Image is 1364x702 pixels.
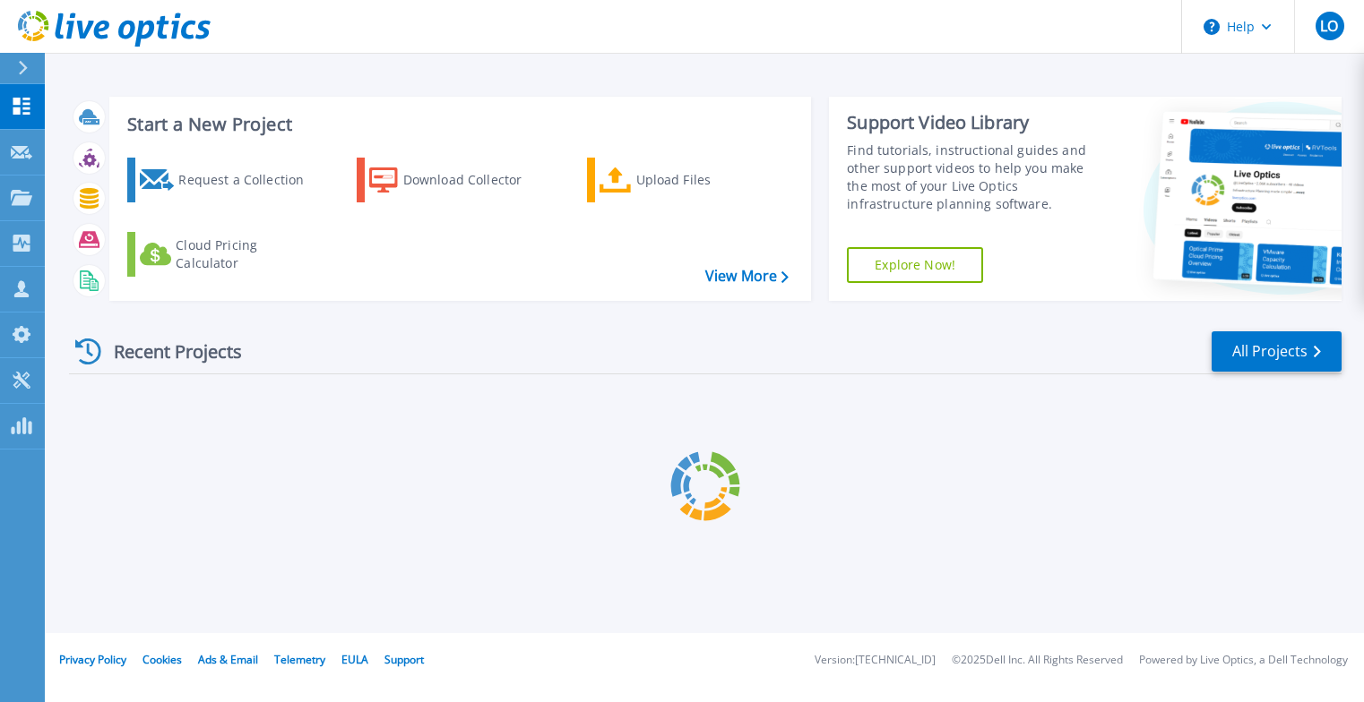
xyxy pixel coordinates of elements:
li: Powered by Live Optics, a Dell Technology [1139,655,1348,666]
a: Explore Now! [847,247,983,283]
span: LO [1320,19,1338,33]
a: Cookies [142,652,182,667]
a: Support [384,652,424,667]
a: View More [705,268,789,285]
a: EULA [341,652,368,667]
div: Support Video Library [847,111,1104,134]
a: Upload Files [587,158,787,202]
a: Request a Collection [127,158,327,202]
div: Recent Projects [69,330,266,373]
div: Request a Collection [178,162,322,198]
a: All Projects [1212,331,1342,372]
li: © 2025 Dell Inc. All Rights Reserved [952,655,1123,666]
a: Ads & Email [198,652,258,667]
a: Privacy Policy [59,652,126,667]
div: Cloud Pricing Calculator [176,236,319,272]
div: Upload Files [636,162,780,198]
a: Download Collector [357,158,557,202]
h3: Start a New Project [127,115,788,134]
a: Telemetry [274,652,325,667]
a: Cloud Pricing Calculator [127,232,327,277]
div: Download Collector [403,162,547,198]
li: Version: [TECHNICAL_ID] [815,655,936,666]
div: Find tutorials, instructional guides and other support videos to help you make the most of your L... [847,141,1104,213]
